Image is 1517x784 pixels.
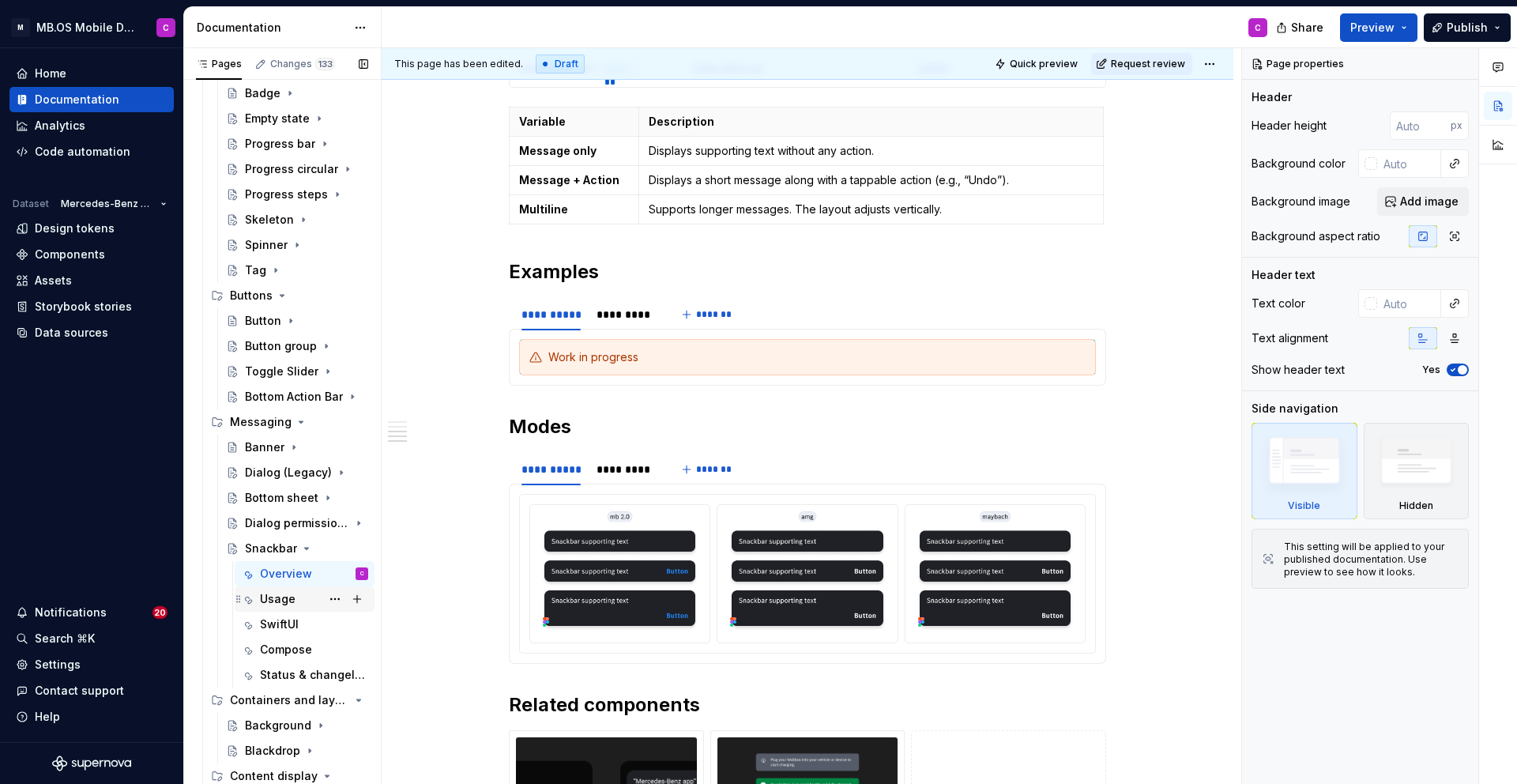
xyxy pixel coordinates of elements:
[1451,119,1462,132] p: px
[36,20,137,36] div: MB.OS Mobile Design System
[990,53,1085,75] button: Quick preview
[220,435,375,460] a: Banner
[649,172,1094,188] p: Displays a short message along with a tappable action (e.g., “Undo”).
[519,144,597,157] strong: Message only
[235,586,375,612] a: Usage
[649,143,1094,159] p: Displays supporting text without any action.
[52,756,131,771] a: Supernova Logo
[230,414,292,430] div: Messaging
[1390,111,1451,140] input: Auto
[649,202,1094,217] p: Supports longer messages. The layout adjusts vertically.
[1252,156,1346,171] div: Background color
[220,460,375,485] a: Dialog (Legacy)
[220,511,375,536] a: Dialog permission (native)
[245,85,280,101] div: Badge
[1252,267,1316,283] div: Header text
[394,58,523,70] span: This page has been edited.
[9,113,174,138] a: Analytics
[1350,20,1395,36] span: Preview
[9,600,174,625] button: Notifications20
[509,414,1106,439] h2: Modes
[245,212,294,228] div: Skeleton
[35,220,115,236] div: Design tokens
[1252,330,1328,346] div: Text alignment
[260,591,295,607] div: Usage
[220,738,375,763] a: Blackdrop
[509,259,1106,285] h2: Examples
[1447,20,1488,36] span: Publish
[360,566,364,582] div: C
[1252,118,1327,134] div: Header height
[35,118,85,134] div: Analytics
[1400,194,1459,209] span: Add image
[205,283,375,308] div: Buttons
[509,692,1106,718] h2: Related components
[197,20,346,36] div: Documentation
[220,384,375,409] a: Bottom Action Bar
[245,465,332,481] div: Dialog (Legacy)
[230,288,273,303] div: Buttons
[245,313,281,329] div: Button
[245,718,311,733] div: Background
[245,743,300,759] div: Blackdrop
[9,626,174,651] button: Search ⌘K
[220,81,375,106] a: Badge
[1252,194,1350,209] div: Background image
[1377,289,1441,318] input: Auto
[260,616,299,632] div: SwiftUI
[519,494,1096,654] section-item: Light Mode
[245,111,310,126] div: Empty state
[9,87,174,112] a: Documentation
[35,247,105,262] div: Components
[519,202,568,216] strong: Multiline
[1377,187,1469,216] button: Add image
[9,242,174,267] a: Components
[9,139,174,164] a: Code automation
[196,58,242,70] div: Pages
[220,106,375,131] a: Empty state
[220,131,375,156] a: Progress bar
[649,114,1094,130] p: Description
[220,536,375,561] a: Snackbar
[230,692,349,708] div: Containers and layout
[1252,362,1345,378] div: Show header text
[235,612,375,637] a: SwiftUI
[220,308,375,334] a: Button
[1252,423,1357,519] div: Visible
[245,439,284,455] div: Banner
[1252,296,1305,311] div: Text color
[519,339,1096,375] section-item: Light mode
[245,541,297,556] div: Snackbar
[1284,541,1459,579] div: This setting will be applied to your published documentation. Use preview to see how it looks.
[9,294,174,319] a: Storybook stories
[1340,13,1417,42] button: Preview
[536,55,585,73] div: Draft
[230,768,318,784] div: Content display
[9,652,174,677] a: Settings
[1424,13,1511,42] button: Publish
[1091,53,1192,75] button: Request review
[9,320,174,345] a: Data sources
[9,61,174,86] a: Home
[1268,13,1334,42] button: Share
[9,704,174,729] button: Help
[35,325,108,341] div: Data sources
[220,207,375,232] a: Skeleton
[9,216,174,241] a: Design tokens
[245,364,318,379] div: Toggle Slider
[1291,20,1323,36] span: Share
[205,409,375,435] div: Messaging
[152,606,168,619] span: 20
[245,237,288,253] div: Spinner
[1252,401,1338,416] div: Side navigation
[9,268,174,293] a: Assets
[35,273,72,288] div: Assets
[35,709,60,725] div: Help
[245,490,318,506] div: Bottom sheet
[220,258,375,283] a: Tag
[1288,499,1320,512] div: Visible
[220,156,375,182] a: Progress circular
[13,198,49,210] div: Dataset
[245,389,343,405] div: Bottom Action Bar
[35,631,95,646] div: Search ⌘K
